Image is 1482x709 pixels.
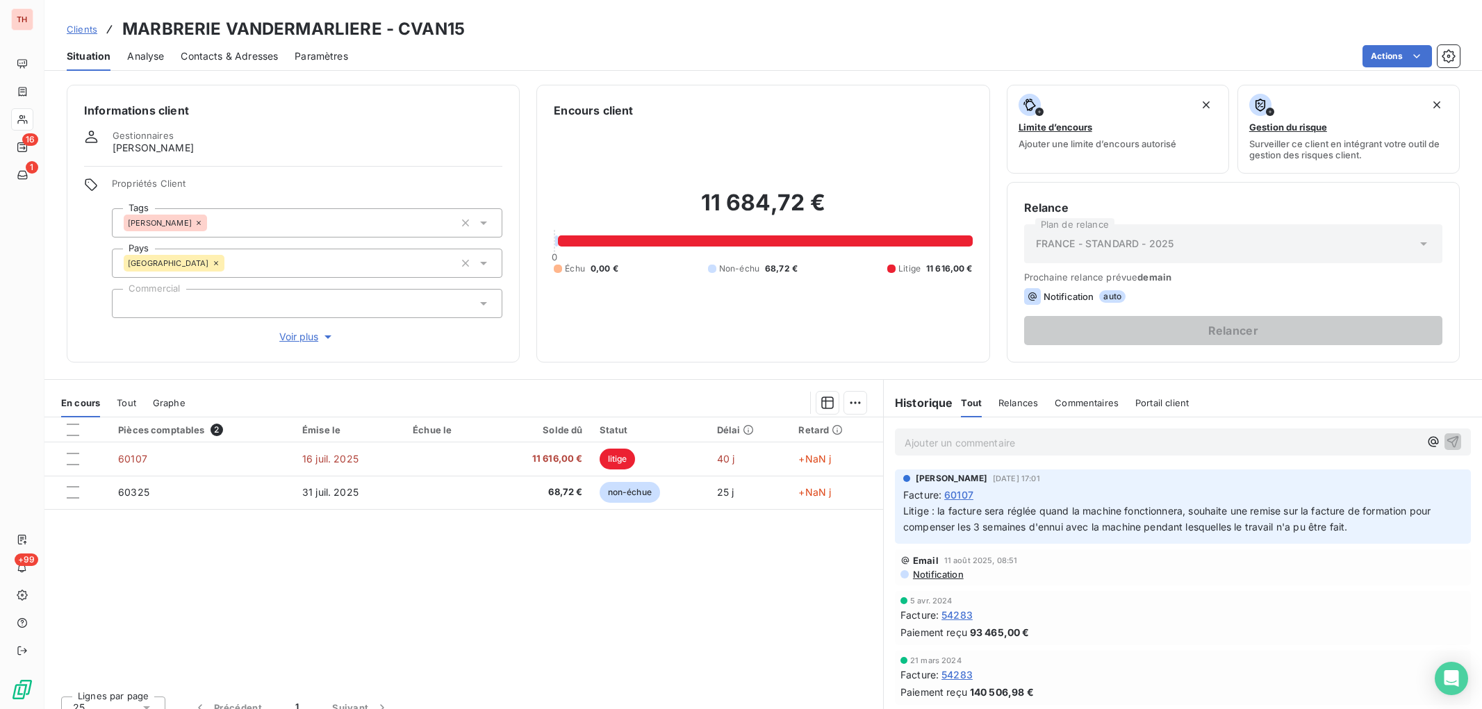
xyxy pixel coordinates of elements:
span: Notification [1044,291,1094,302]
span: 11 616,00 € [926,262,973,275]
input: Ajouter une valeur [207,217,218,229]
span: [PERSON_NAME] [113,141,194,155]
span: [PERSON_NAME] [916,472,987,485]
h3: MARBRERIE VANDERMARLIERE - CVAN15 [122,17,465,42]
span: 40 j [717,453,735,465]
span: 0,00 € [591,262,618,275]
span: [DATE] 17:01 [993,474,1040,483]
div: Pièces comptables [118,424,286,436]
div: Solde dû [497,424,583,435]
span: +NaN j [798,453,831,465]
span: 21 mars 2024 [910,656,962,665]
span: non-échue [600,482,660,503]
img: Logo LeanPay [11,678,33,701]
span: litige [600,449,636,469]
span: 60107 [118,453,147,465]
span: Paiement reçu [900,625,967,640]
span: 54283 [941,667,973,682]
span: Analyse [127,49,164,63]
span: Prochaine relance prévue [1024,272,1442,283]
span: Contacts & Adresses [181,49,278,63]
span: Échu [565,262,585,275]
span: Litige [898,262,921,275]
span: 16 [22,133,38,146]
span: Gestion du risque [1249,122,1327,133]
span: auto [1099,290,1126,303]
span: Tout [117,397,136,408]
span: 93 465,00 € [970,625,1030,640]
div: Open Intercom Messenger [1435,662,1468,695]
span: 16 juil. 2025 [302,453,359,465]
a: 1 [11,164,33,186]
h6: Encours client [554,102,633,119]
div: Retard [798,424,874,435]
span: +NaN j [798,486,831,498]
span: Paramètres [295,49,348,63]
h2: 11 684,72 € [554,189,972,231]
span: Limite d’encours [1019,122,1092,133]
span: 11 616,00 € [497,452,583,466]
span: 68,72 € [497,485,583,499]
span: Portail client [1135,397,1189,408]
span: Litige : la facture sera réglée quand la machine fonctionnera, souhaite une remise sur la facture... [903,505,1433,533]
span: Facture : [900,667,939,682]
span: [GEOGRAPHIC_DATA] [128,259,209,267]
span: 2 [211,424,223,436]
input: Ajouter une valeur [224,257,236,269]
span: Ajouter une limite d’encours autorisé [1019,138,1176,149]
span: 0 [552,251,557,262]
button: Limite d’encoursAjouter une limite d’encours autorisé [1007,85,1229,174]
span: Gestionnaires [113,130,174,141]
span: Facture : [903,487,941,502]
span: 54283 [941,608,973,622]
span: 31 juil. 2025 [302,486,359,498]
span: Commentaires [1055,397,1119,408]
span: +99 [15,553,38,566]
h6: Informations client [84,102,502,119]
span: Notification [912,569,964,580]
button: Actions [1362,45,1432,67]
span: Paiement reçu [900,685,967,699]
span: 68,72 € [765,262,798,275]
span: Propriétés Client [112,178,502,197]
a: Clients [67,22,97,36]
span: Surveiller ce client en intégrant votre outil de gestion des risques client. [1249,138,1448,160]
span: 60325 [118,486,149,498]
span: 140 506,98 € [970,685,1034,699]
div: Émise le [302,424,396,435]
span: demain [1137,272,1171,283]
button: Gestion du risqueSurveiller ce client en intégrant votre outil de gestion des risques client. [1237,85,1460,174]
span: FRANCE - STANDARD - 2025 [1036,237,1174,251]
span: 25 j [717,486,734,498]
span: En cours [61,397,100,408]
button: Relancer [1024,316,1442,345]
span: Facture : [900,608,939,622]
div: Statut [600,424,700,435]
span: Clients [67,24,97,35]
span: [PERSON_NAME] [128,219,192,227]
h6: Relance [1024,199,1442,216]
div: TH [11,8,33,31]
div: Délai [717,424,782,435]
span: Non-échu [719,262,759,275]
h6: Historique [884,394,953,411]
input: Ajouter une valeur [124,297,135,310]
span: Situation [67,49,110,63]
span: 11 août 2025, 08:51 [944,556,1018,565]
span: 1 [26,161,38,174]
span: Graphe [153,397,186,408]
span: 5 avr. 2024 [910,597,953,605]
button: Voir plus [112,329,502,344]
span: Relances [998,397,1038,408]
span: Email [913,555,939,566]
a: 16 [11,136,33,158]
span: Voir plus [279,330,335,344]
span: Tout [961,397,982,408]
div: Échue le [413,424,481,435]
span: 60107 [944,487,973,502]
